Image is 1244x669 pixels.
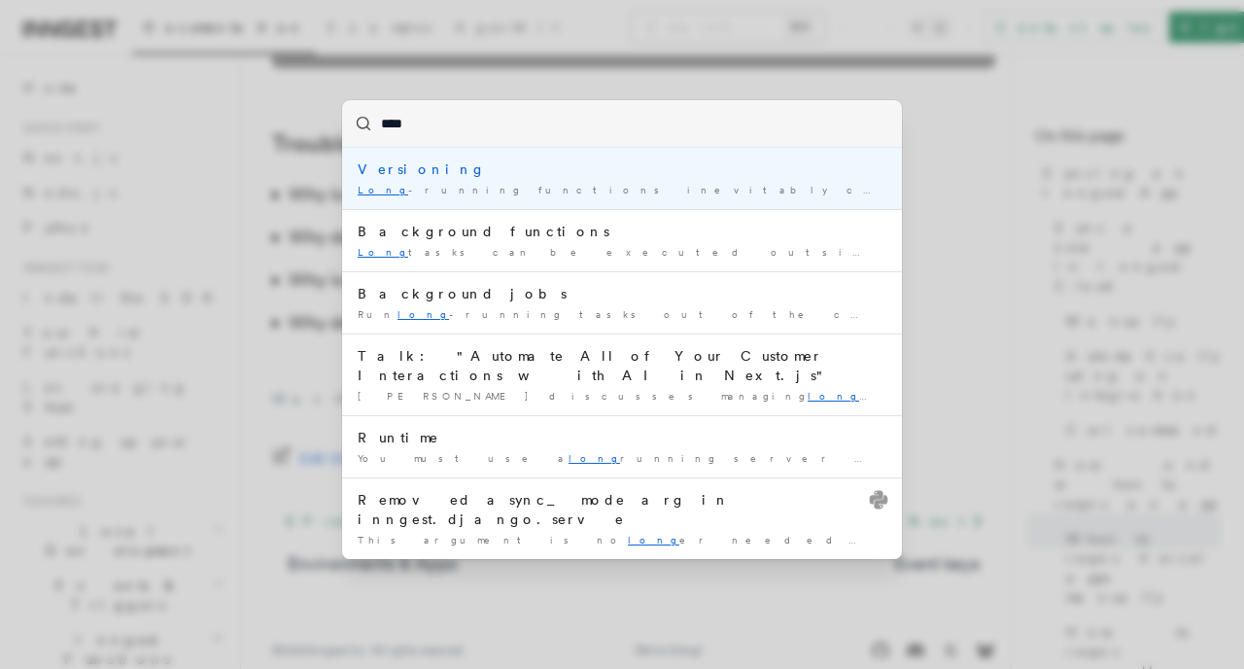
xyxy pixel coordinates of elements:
[358,389,886,404] div: [PERSON_NAME] discusses managing -running processes like generative AI …
[358,222,886,241] div: Background functions
[358,533,886,547] div: This argument is no er needed since async mode is …
[569,452,620,464] mark: long
[358,184,408,195] mark: Long
[358,183,886,197] div: -running functions inevitably change over time. Inngest enables developers …
[358,346,886,385] div: Talk: "Automate All of Your Customer Interactions with AI in Next.js"
[808,390,882,402] mark: long
[358,159,886,179] div: Versioning
[397,308,449,320] mark: long
[358,307,886,322] div: Run -running tasks out of the critical path of …
[358,490,886,529] div: Removed async_mode arg in inngest.django.serve
[358,428,886,447] div: Runtime
[358,284,886,303] div: Background jobs
[628,534,679,546] mark: long
[358,451,886,466] div: You must use a running server (Render, [DOMAIN_NAME] …
[358,246,408,258] mark: Long
[358,245,886,260] div: tasks can be executed outside the critical path of …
